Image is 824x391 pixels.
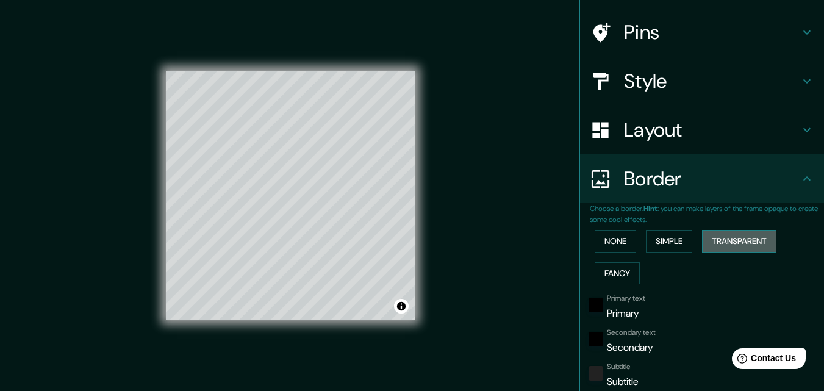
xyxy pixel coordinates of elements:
[589,298,603,312] button: black
[580,154,824,203] div: Border
[624,118,800,142] h4: Layout
[715,343,811,378] iframe: Help widget launcher
[607,328,656,338] label: Secondary text
[624,20,800,45] h4: Pins
[595,230,636,253] button: None
[643,204,657,213] b: Hint
[590,203,824,225] p: Choose a border. : you can make layers of the frame opaque to create some cool effects.
[580,8,824,57] div: Pins
[580,57,824,106] div: Style
[595,262,640,285] button: Fancy
[624,167,800,191] h4: Border
[607,362,631,372] label: Subtitle
[589,366,603,381] button: color-222222
[394,299,409,314] button: Toggle attribution
[607,293,645,304] label: Primary text
[702,230,776,253] button: Transparent
[589,332,603,346] button: black
[646,230,692,253] button: Simple
[580,106,824,154] div: Layout
[624,69,800,93] h4: Style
